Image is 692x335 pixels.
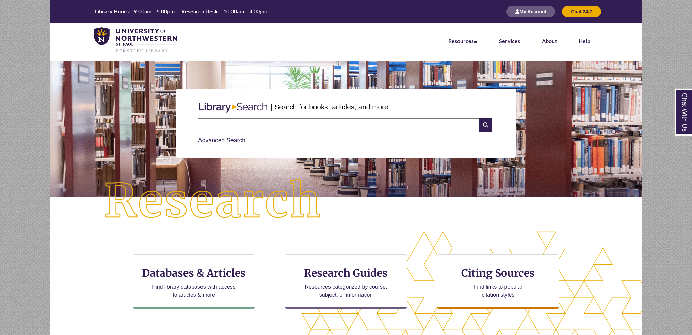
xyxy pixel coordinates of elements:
a: Advanced Search [198,137,245,144]
th: Research Desk: [179,7,220,15]
h3: Research Guides [290,267,401,279]
a: Services [499,37,520,44]
a: Help [579,37,590,44]
a: My Account [506,9,555,14]
a: About [542,37,557,44]
a: Chat 24/7 [562,9,601,14]
i: Search [479,118,492,132]
th: Library Hours: [92,7,131,15]
p: Resources categorized by course, subject, or information [302,283,390,299]
a: Hours Today [92,7,270,16]
img: Libary Search [195,100,271,116]
button: Chat 24/7 [562,6,601,17]
p: Find library databases with access to articles & more [149,283,238,299]
span: 9:00am – 5:00pm [134,8,175,14]
p: Find links to popular citation styles [465,283,531,299]
p: | Search for books, articles, and more [271,102,388,112]
table: Hours Today [92,7,270,15]
a: Citing Sources Find links to popular citation styles [437,254,559,309]
h3: Databases & Articles [139,267,250,279]
a: Resources [448,37,477,44]
img: UNWSP Library Logo [94,27,177,54]
a: Databases & Articles Find library databases with access to articles & more [133,254,255,309]
h3: Citing Sources [457,267,540,279]
img: Research [80,155,346,248]
button: My Account [506,6,555,17]
a: Research Guides Resources categorized by course, subject, or information [285,254,407,309]
span: 10:00am – 4:00pm [223,8,267,14]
